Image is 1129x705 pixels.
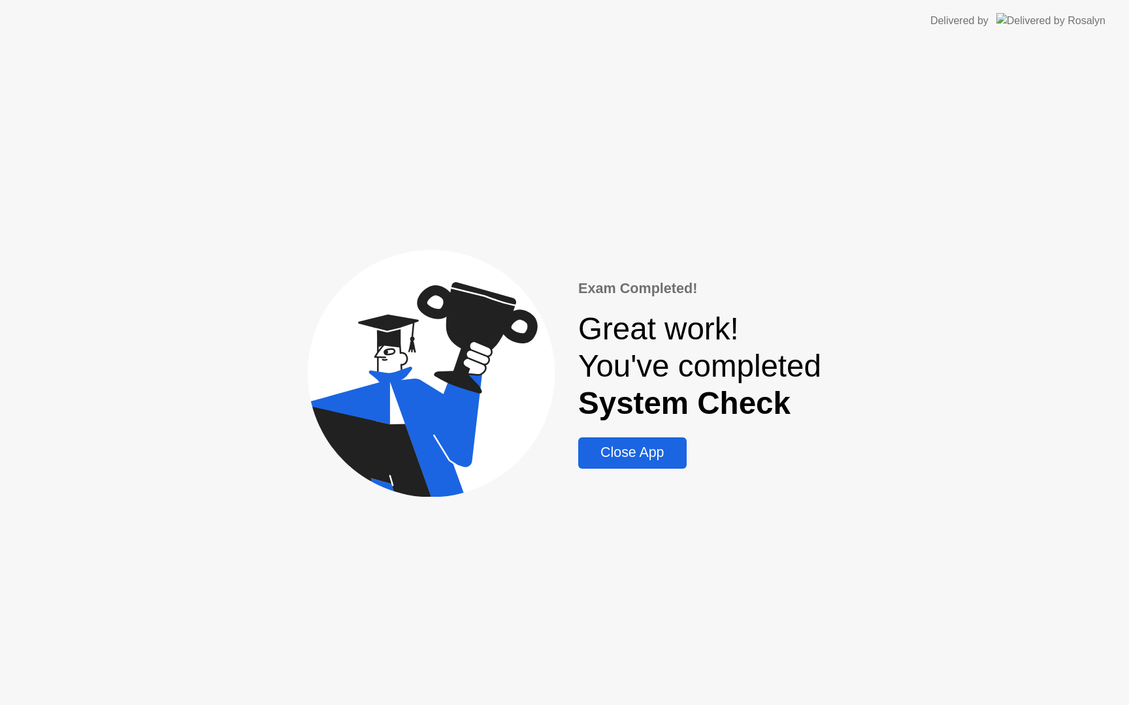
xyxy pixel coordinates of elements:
div: Close App [582,445,682,461]
button: Close App [578,437,686,469]
div: Exam Completed! [578,278,821,299]
img: Delivered by Rosalyn [996,13,1105,28]
div: Great work! You've completed [578,310,821,422]
div: Delivered by [930,13,989,29]
b: System Check [578,386,791,420]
